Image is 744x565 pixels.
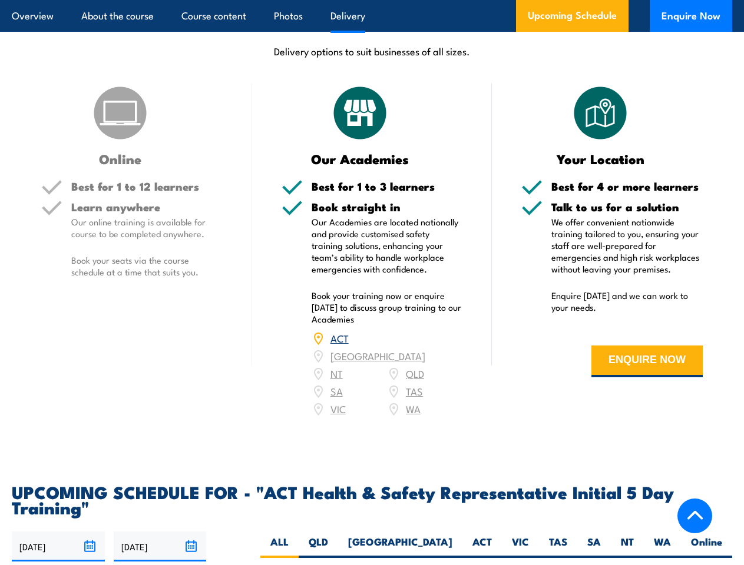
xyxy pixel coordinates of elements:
[551,290,703,313] p: Enquire [DATE] and we can work to your needs.
[312,216,463,275] p: Our Academies are located nationally and provide customised safety training solutions, enhancing ...
[539,535,577,558] label: TAS
[338,535,462,558] label: [GEOGRAPHIC_DATA]
[71,181,223,192] h5: Best for 1 to 12 learners
[260,535,299,558] label: ALL
[681,535,732,558] label: Online
[551,201,703,212] h5: Talk to us for a solution
[577,535,611,558] label: SA
[644,535,681,558] label: WA
[551,216,703,275] p: We offer convenient nationwide training tailored to you, ensuring your staff are well-prepared fo...
[591,345,703,377] button: ENQUIRE NOW
[114,531,207,561] input: To date
[71,216,223,240] p: Our online training is available for course to be completed anywhere.
[71,201,223,212] h5: Learn anywhere
[312,290,463,325] p: Book your training now or enquire [DATE] to discuss group training to our Academies
[312,181,463,192] h5: Best for 1 to 3 learners
[521,152,679,165] h3: Your Location
[299,535,338,558] label: QLD
[312,201,463,212] h5: Book straight in
[282,152,439,165] h3: Our Academies
[502,535,539,558] label: VIC
[71,254,223,278] p: Book your seats via the course schedule at a time that suits you.
[12,44,732,58] p: Delivery options to suit businesses of all sizes.
[12,484,732,514] h2: UPCOMING SCHEDULE FOR - "ACT Health & Safety Representative Initial 5 Day Training"
[551,181,703,192] h5: Best for 4 or more learners
[41,152,199,165] h3: Online
[330,331,349,345] a: ACT
[611,535,644,558] label: NT
[462,535,502,558] label: ACT
[12,531,105,561] input: From date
